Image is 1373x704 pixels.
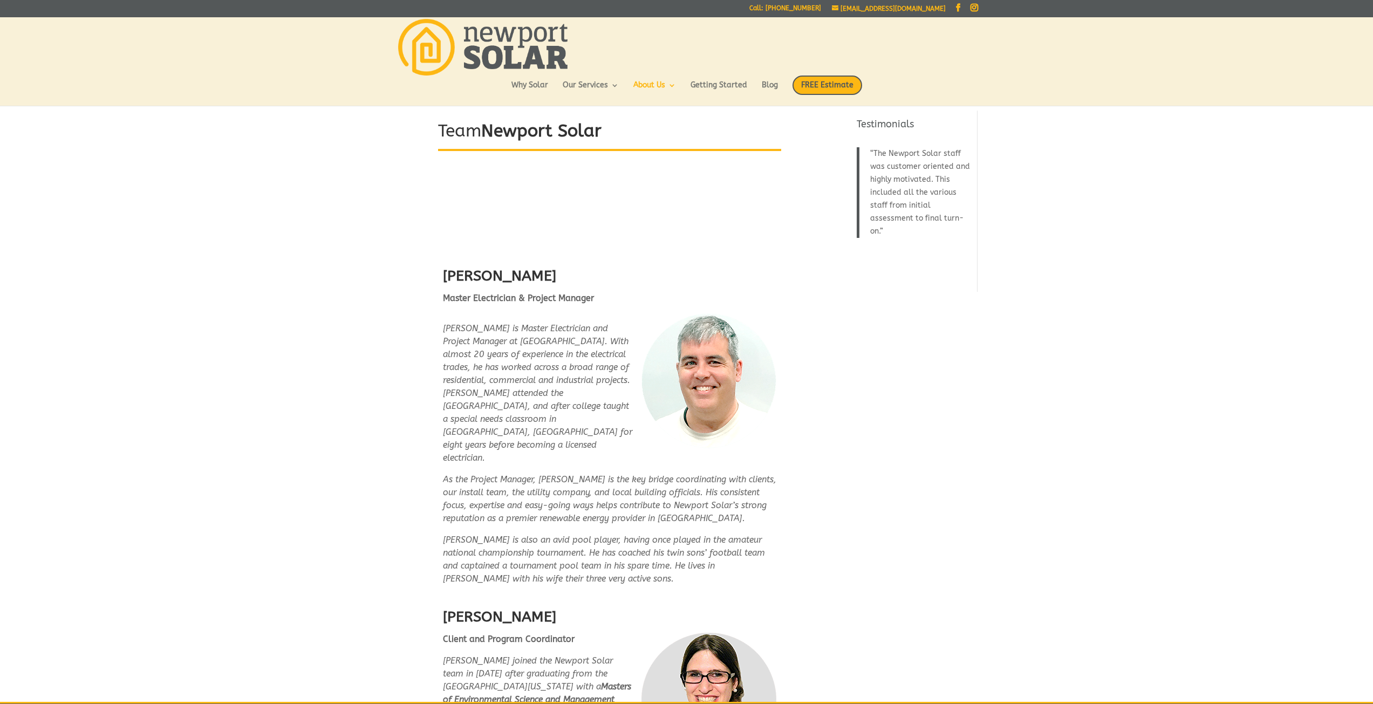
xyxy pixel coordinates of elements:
[857,118,971,136] h4: Testimonials
[563,81,619,100] a: Our Services
[832,5,946,12] a: [EMAIL_ADDRESS][DOMAIN_NAME]
[443,608,556,625] strong: [PERSON_NAME]
[691,81,747,100] a: Getting Started
[511,81,548,100] a: Why Solar
[793,76,862,95] span: FREE Estimate
[443,474,776,523] em: As the Project Manager, [PERSON_NAME] is the key bridge coordinating with clients, our install te...
[749,5,821,16] a: Call: [PHONE_NUMBER]
[438,119,781,149] h1: Team
[443,535,765,584] em: [PERSON_NAME] is also an avid pool player, having once played in the amateur national championshi...
[398,19,568,76] img: Newport Solar | Solar Energy Optimized.
[443,293,594,303] strong: Master Electrician & Project Manager
[481,121,602,141] strong: Newport Solar
[857,147,971,238] blockquote: The Newport Solar staff was customer oriented and highly motivated. This included all the various...
[443,267,556,284] strong: [PERSON_NAME]
[443,634,575,644] strong: Client and Program Coordinator
[641,313,776,448] img: Mark Cordeiro - Newport Solar
[443,323,632,463] em: [PERSON_NAME] is Master Electrician and Project Manager at [GEOGRAPHIC_DATA]. With almost 20 year...
[793,76,862,106] a: FREE Estimate
[633,81,676,100] a: About Us
[762,81,778,100] a: Blog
